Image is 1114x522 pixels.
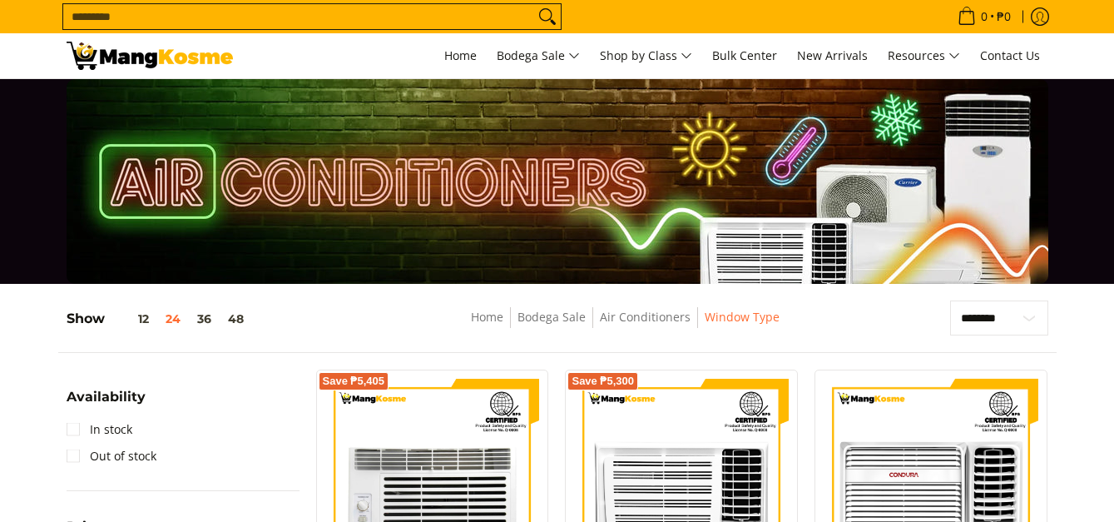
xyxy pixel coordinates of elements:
a: Bodega Sale [488,33,588,78]
span: Save ₱5,405 [323,376,385,386]
a: Home [436,33,485,78]
nav: Breadcrumbs [357,307,894,345]
span: Window Type [705,307,780,328]
span: Contact Us [980,47,1040,63]
button: 36 [189,312,220,326]
button: 48 [220,312,252,326]
span: Home [444,47,477,63]
span: 0 [978,11,990,22]
span: ₱0 [994,11,1013,22]
a: In stock [67,416,132,443]
span: Bulk Center [712,47,777,63]
span: Availability [67,390,146,404]
a: Bulk Center [704,33,785,78]
a: Contact Us [972,33,1048,78]
img: Bodega Sale Aircon l Mang Kosme: Home Appliances Warehouse Sale Window Type [67,42,233,70]
span: Save ₱5,300 [572,376,634,386]
a: Shop by Class [592,33,701,78]
a: New Arrivals [789,33,876,78]
button: 12 [105,312,157,326]
span: Shop by Class [600,46,692,67]
span: Bodega Sale [497,46,580,67]
a: Resources [879,33,968,78]
span: Resources [888,46,960,67]
button: 24 [157,312,189,326]
a: Air Conditioners [600,309,691,325]
span: • [953,7,1016,26]
span: New Arrivals [797,47,868,63]
h5: Show [67,311,252,327]
a: Bodega Sale [517,309,586,325]
summary: Open [67,390,146,416]
a: Out of stock [67,443,156,470]
a: Home [471,309,503,325]
nav: Main Menu [250,33,1048,78]
button: Search [534,4,561,29]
